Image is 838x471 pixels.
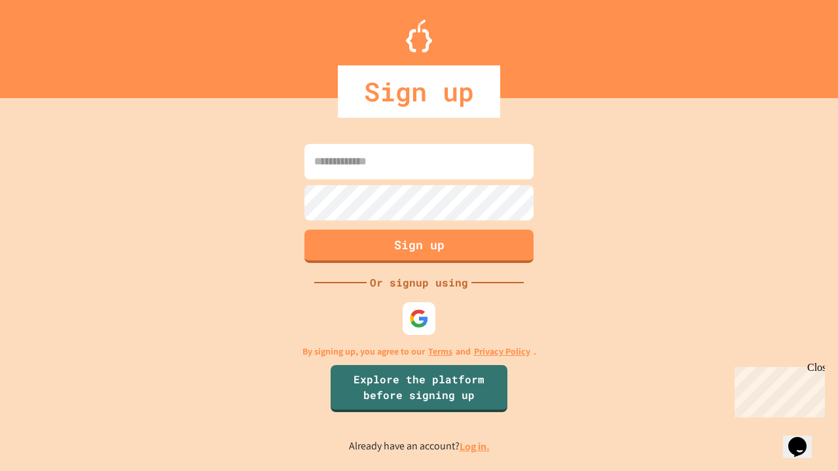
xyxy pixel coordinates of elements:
[331,365,507,412] a: Explore the platform before signing up
[474,345,530,358] a: Privacy Policy
[406,20,432,52] img: Logo.svg
[5,5,90,83] div: Chat with us now!Close
[349,438,490,455] p: Already have an account?
[460,440,490,453] a: Log in.
[428,345,452,358] a: Terms
[783,419,825,458] iframe: chat widget
[338,65,500,118] div: Sign up
[304,230,534,263] button: Sign up
[409,309,429,328] img: google-icon.svg
[367,275,471,290] div: Or signup using
[302,345,536,358] p: By signing up, you agree to our and .
[729,362,825,417] iframe: chat widget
